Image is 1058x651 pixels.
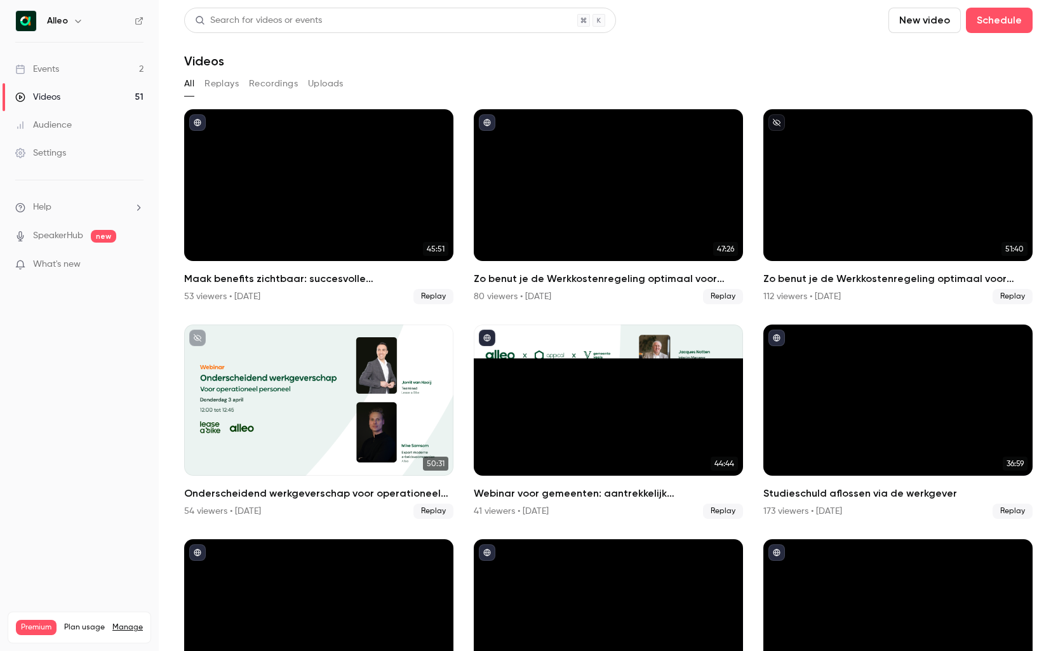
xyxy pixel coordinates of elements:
section: Videos [184,8,1033,643]
span: Help [33,201,51,214]
a: SpeakerHub [33,229,83,243]
button: published [189,544,206,561]
div: 112 viewers • [DATE] [763,290,841,303]
button: Recordings [249,74,298,94]
h1: Videos [184,53,224,69]
button: Replays [204,74,239,94]
button: published [768,330,785,346]
button: unpublished [768,114,785,131]
div: Events [15,63,59,76]
a: Manage [112,622,143,633]
span: 47:26 [713,242,738,256]
button: published [479,114,495,131]
div: 80 viewers • [DATE] [474,290,551,303]
h2: Studieschuld aflossen via de werkgever [763,486,1033,501]
li: Studieschuld aflossen via de werkgever [763,325,1033,520]
img: Alleo [16,11,36,31]
button: published [768,544,785,561]
button: published [479,544,495,561]
div: Search for videos or events [195,14,322,27]
span: Replay [703,504,743,519]
span: 44:44 [711,457,738,471]
span: 45:51 [423,242,448,256]
li: Zo benut je de Werkkostenregeling optimaal voor benefits [763,109,1033,304]
div: Settings [15,147,66,159]
span: Replay [413,289,453,304]
a: 50:31Onderscheidend werkgeverschap voor operationeel personeel54 viewers • [DATE]Replay [184,325,453,520]
h2: Maak benefits zichtbaar: succesvolle arbeidsvoorwaarden communicatie in de praktijk [184,271,453,286]
span: Premium [16,620,57,635]
span: Replay [413,504,453,519]
span: 50:31 [423,457,448,471]
button: New video [888,8,961,33]
h6: Alleo [47,15,68,27]
span: Replay [993,289,1033,304]
span: 36:59 [1003,457,1028,471]
li: Onderscheidend werkgeverschap voor operationeel personeel [184,325,453,520]
div: 41 viewers • [DATE] [474,505,549,518]
li: Webinar voor gemeenten: aantrekkelijk werkgeverschap voor de nieuwe generatie [474,325,743,520]
button: Schedule [966,8,1033,33]
div: Videos [15,91,60,104]
iframe: Noticeable Trigger [128,259,144,271]
div: Audience [15,119,72,131]
button: Uploads [308,74,344,94]
button: All [184,74,194,94]
li: help-dropdown-opener [15,201,144,214]
button: unpublished [189,330,206,346]
div: 54 viewers • [DATE] [184,505,261,518]
button: published [479,330,495,346]
h2: Onderscheidend werkgeverschap voor operationeel personeel [184,486,453,501]
h2: Webinar voor gemeenten: aantrekkelijk werkgeverschap voor de nieuwe generatie [474,486,743,501]
h2: Zo benut je de Werkkostenregeling optimaal voor benefits [474,271,743,286]
span: new [91,230,116,243]
a: 44:44Webinar voor gemeenten: aantrekkelijk werkgeverschap voor de nieuwe generatie41 viewers • [D... [474,325,743,520]
a: 47:26Zo benut je de Werkkostenregeling optimaal voor benefits80 viewers • [DATE]Replay [474,109,743,304]
span: Plan usage [64,622,105,633]
div: 53 viewers • [DATE] [184,290,260,303]
span: Replay [993,504,1033,519]
a: 36:59Studieschuld aflossen via de werkgever173 viewers • [DATE]Replay [763,325,1033,520]
button: published [189,114,206,131]
h2: Zo benut je de Werkkostenregeling optimaal voor benefits [763,271,1033,286]
div: 173 viewers • [DATE] [763,505,842,518]
li: Zo benut je de Werkkostenregeling optimaal voor benefits [474,109,743,304]
a: 51:40Zo benut je de Werkkostenregeling optimaal voor benefits112 viewers • [DATE]Replay [763,109,1033,304]
li: Maak benefits zichtbaar: succesvolle arbeidsvoorwaarden communicatie in de praktijk [184,109,453,304]
a: 45:51Maak benefits zichtbaar: succesvolle arbeidsvoorwaarden communicatie in de praktijk53 viewer... [184,109,453,304]
span: 51:40 [1001,242,1028,256]
span: What's new [33,258,81,271]
span: Replay [703,289,743,304]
